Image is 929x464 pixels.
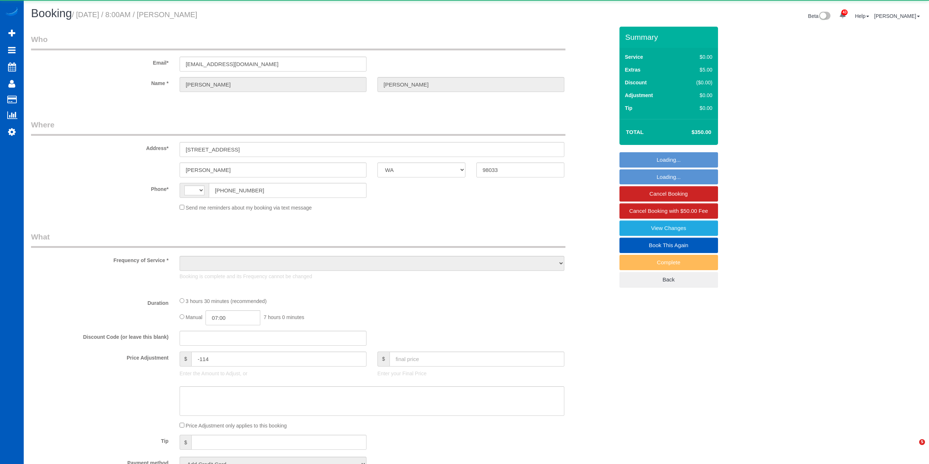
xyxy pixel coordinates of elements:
a: 43 [836,7,850,23]
div: ($0.00) [681,79,713,86]
label: Discount Code (or leave this blank) [26,331,174,341]
label: Price Adjustment [26,352,174,361]
input: Last Name* [377,77,564,92]
div: $0.00 [681,53,713,61]
label: Discount [625,79,647,86]
input: Email* [180,57,366,72]
label: Name * [26,77,174,87]
label: Adjustment [625,92,653,99]
label: Phone* [26,183,174,193]
label: Extras [625,66,641,73]
a: Beta [808,13,831,19]
img: Automaid Logo [4,7,19,18]
a: Cancel Booking with $50.00 Fee [619,203,718,219]
input: final price [389,352,564,367]
label: Tip [625,104,633,112]
strong: Total [626,129,644,135]
span: Send me reminders about my booking via text message [186,205,312,211]
input: Phone* [209,183,366,198]
img: New interface [818,12,830,21]
input: City* [180,162,366,177]
p: Enter the Amount to Adjust, or [180,370,366,377]
small: / [DATE] / 8:00AM / [PERSON_NAME] [72,11,197,19]
label: Service [625,53,643,61]
h4: $350.00 [669,129,711,135]
span: $ [180,352,192,367]
label: Tip [26,435,174,445]
a: Cancel Booking [619,186,718,202]
div: $5.00 [681,66,713,73]
legend: Who [31,34,565,50]
div: $0.00 [681,92,713,99]
input: First Name* [180,77,366,92]
label: Frequency of Service * [26,254,174,264]
span: $ [180,435,192,450]
label: Duration [26,297,174,307]
a: View Changes [619,221,718,236]
span: 3 hours 30 minutes (recommended) [186,298,267,304]
label: Address* [26,142,174,152]
span: $ [377,352,389,367]
div: $0.00 [681,104,713,112]
span: Price Adjustment only applies to this booking [186,423,287,429]
p: Booking is complete and its Frequency cannot be changed [180,273,564,280]
label: Email* [26,57,174,66]
span: 7 hours 0 minutes [264,314,304,320]
a: Book This Again [619,238,718,253]
iframe: Intercom live chat [904,439,922,457]
span: 5 [919,439,925,445]
legend: What [31,231,565,248]
a: [PERSON_NAME] [874,13,920,19]
legend: Where [31,119,565,136]
a: Back [619,272,718,287]
span: Booking [31,7,72,20]
span: Manual [186,314,203,320]
h3: Summary [625,33,714,41]
span: Cancel Booking with $50.00 Fee [629,208,708,214]
p: Enter your Final Price [377,370,564,377]
span: 43 [841,9,848,15]
a: Help [855,13,869,19]
input: Zip Code* [476,162,564,177]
